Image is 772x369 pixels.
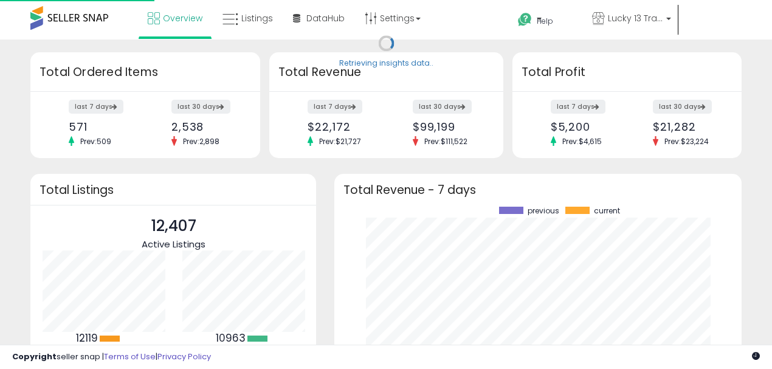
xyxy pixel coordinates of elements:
[12,351,57,362] strong: Copyright
[12,351,211,363] div: seller snap | |
[551,120,618,133] div: $5,200
[537,16,553,26] span: Help
[40,64,251,81] h3: Total Ordered Items
[104,351,156,362] a: Terms of Use
[522,64,733,81] h3: Total Profit
[508,3,581,40] a: Help
[142,215,205,238] p: 12,407
[418,136,474,147] span: Prev: $111,522
[528,207,559,215] span: previous
[142,238,205,250] span: Active Listings
[278,64,494,81] h3: Total Revenue
[177,136,226,147] span: Prev: 2,898
[40,185,307,195] h3: Total Listings
[517,12,532,27] i: Get Help
[74,136,117,147] span: Prev: 509
[594,207,620,215] span: current
[163,12,202,24] span: Overview
[339,58,433,69] div: Retrieving insights data..
[306,12,345,24] span: DataHub
[413,100,472,114] label: last 30 days
[653,100,712,114] label: last 30 days
[556,136,608,147] span: Prev: $4,615
[241,12,273,24] span: Listings
[308,100,362,114] label: last 7 days
[69,100,123,114] label: last 7 days
[608,12,663,24] span: Lucky 13 Trading
[308,120,377,133] div: $22,172
[413,120,482,133] div: $99,199
[216,331,246,345] b: 10963
[171,120,239,133] div: 2,538
[171,100,230,114] label: last 30 days
[653,120,720,133] div: $21,282
[313,136,367,147] span: Prev: $21,727
[343,185,732,195] h3: Total Revenue - 7 days
[658,136,715,147] span: Prev: $23,224
[76,331,98,345] b: 12119
[157,351,211,362] a: Privacy Policy
[551,100,605,114] label: last 7 days
[69,120,136,133] div: 571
